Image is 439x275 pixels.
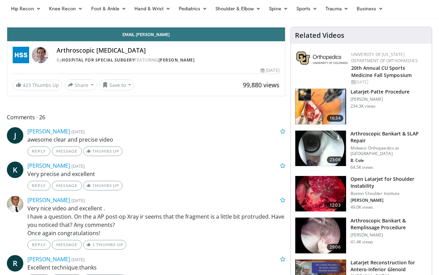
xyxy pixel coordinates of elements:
a: [PERSON_NAME] [27,196,70,204]
p: [PERSON_NAME] [351,198,428,203]
a: 20th Annual CU Sports Medicine Fall Symposium [351,65,412,78]
h3: Arthroscopic Bankart & Remplissage Procedure [351,217,428,231]
a: Business [353,2,388,15]
span: 12:03 [327,202,343,209]
button: Save to [99,79,134,90]
img: Avatar [7,196,23,212]
div: [DATE] [261,67,279,74]
a: R [7,255,23,272]
h4: Related Videos [295,31,344,40]
img: wolf_3.png.150x105_q85_crop-smart_upscale.jpg [295,218,346,253]
p: Boston Shoulder Institute [351,191,428,196]
a: Sports [292,2,322,15]
h3: Arthroscopic Bankart & SLAP Repair [351,130,428,144]
h3: Latarjet-Patte Procedure [351,88,410,95]
a: [PERSON_NAME] [27,162,70,169]
p: B. Cole [351,158,428,163]
a: 1 Thumbs Up [83,240,126,250]
a: Message [52,146,82,156]
span: 23:06 [327,156,343,163]
p: 234.3K views [351,103,376,109]
small: [DATE] [71,256,85,263]
span: 423 [23,82,31,88]
p: Excellent technique.thanks [27,263,285,272]
a: [PERSON_NAME] [27,255,70,263]
a: University of [US_STATE] Department of Orthopaedics [351,52,418,64]
span: Comments 26 [7,113,285,122]
a: Message [52,240,82,250]
span: 29:06 [327,244,343,251]
p: Midwest Orthopaedics at [GEOGRAPHIC_DATA] [351,145,428,156]
a: Hand & Wrist [130,2,175,15]
button: Share [65,79,97,90]
img: 944938_3.png.150x105_q85_crop-smart_upscale.jpg [295,176,346,212]
a: 29:06 Arthroscopic Bankart & Remplissage Procedure [PERSON_NAME] 41.4K views [295,217,428,254]
small: [DATE] [71,163,85,169]
a: Hospital for Special Surgery [62,57,134,63]
span: 99,880 views [243,81,280,89]
img: 617583_3.png.150x105_q85_crop-smart_upscale.jpg [295,89,346,124]
img: 355603a8-37da-49b6-856f-e00d7e9307d3.png.150x105_q85_autocrop_double_scale_upscale_version-0.2.png [296,52,348,65]
a: Reply [27,240,50,250]
img: cole_0_3.png.150x105_q85_crop-smart_upscale.jpg [295,131,346,166]
a: Hip Recon [7,2,45,15]
span: 1 [92,242,95,247]
p: 64.5K views [351,165,373,170]
div: [DATE] [351,79,426,85]
p: 49.0K views [351,205,373,210]
a: Message [52,181,82,190]
a: Knee Recon [45,2,87,15]
a: K [7,162,23,178]
p: awesome clear and precise video [27,135,285,144]
a: [PERSON_NAME] [27,128,70,135]
p: [PERSON_NAME] [351,232,428,238]
div: By FEATURING [57,57,280,63]
img: Hospital for Special Surgery [13,47,29,63]
p: Very nice video and excellent . I have a question. On the a AP post-op Xray ir seems that the fra... [27,204,285,237]
a: 23:06 Arthroscopic Bankart & SLAP Repair Midwest Orthopaedics at [GEOGRAPHIC_DATA] B. Cole 64.5K ... [295,130,428,170]
a: 16:34 Latarjet-Patte Procedure [PERSON_NAME] 234.3K views [295,88,428,125]
small: [DATE] [71,129,85,135]
h4: Arthroscopic [MEDICAL_DATA] [57,47,280,54]
span: 16:34 [327,115,343,122]
a: Reply [27,181,50,190]
small: [DATE] [71,197,85,203]
a: Shoulder & Elbow [211,2,265,15]
a: J [7,127,23,144]
a: Email [PERSON_NAME] [7,27,285,41]
p: Very precise and excellent [27,170,285,178]
a: Spine [265,2,292,15]
a: 12:03 Open Latarjet for Shoulder Instability Boston Shoulder Institute [PERSON_NAME] 49.0K views [295,176,428,212]
p: 41.4K views [351,239,373,245]
p: [PERSON_NAME] [351,97,410,102]
a: Reply [27,146,50,156]
img: Avatar [32,47,48,63]
h3: Open Latarjet for Shoulder Instability [351,176,428,189]
a: Thumbs Up [83,181,122,190]
a: Pediatrics [175,2,211,15]
a: Foot & Ankle [87,2,131,15]
a: [PERSON_NAME] [158,57,195,63]
a: 423 Thumbs Up [13,80,62,90]
a: Thumbs Up [83,146,122,156]
a: Trauma [321,2,353,15]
